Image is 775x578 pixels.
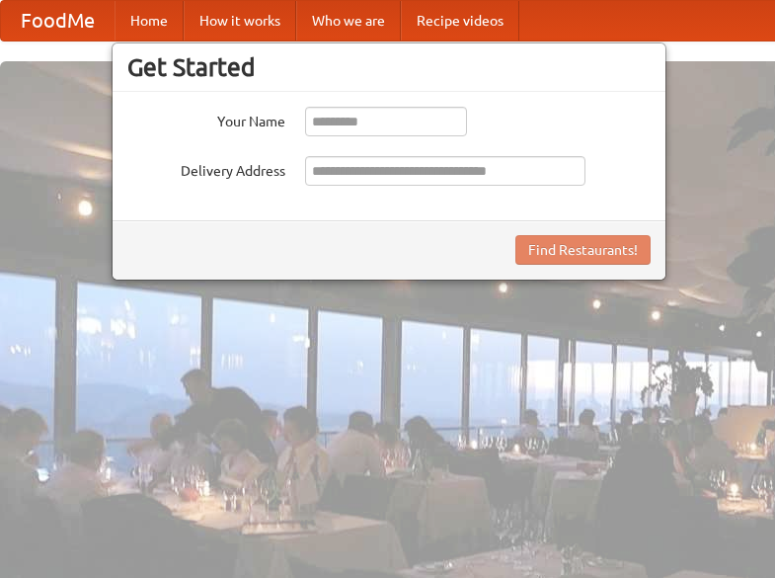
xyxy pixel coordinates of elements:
[515,235,651,265] button: Find Restaurants!
[401,1,519,41] a: Recipe videos
[184,1,296,41] a: How it works
[127,52,651,82] h3: Get Started
[115,1,184,41] a: Home
[1,1,115,41] a: FoodMe
[127,107,285,131] label: Your Name
[127,156,285,181] label: Delivery Address
[296,1,401,41] a: Who we are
